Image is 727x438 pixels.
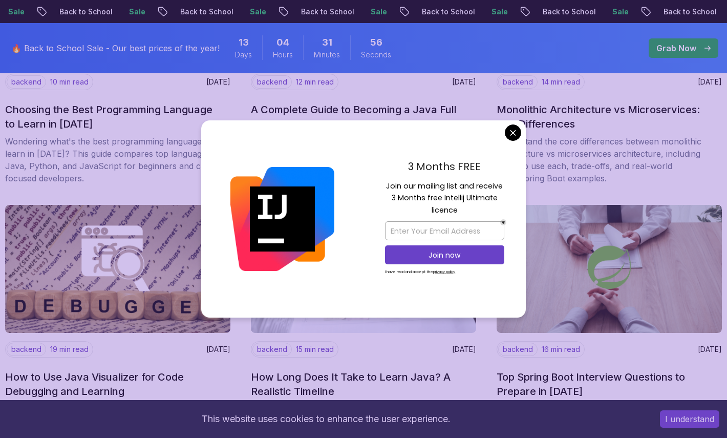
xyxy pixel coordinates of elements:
p: [DATE] [452,344,476,354]
p: backend [252,75,292,89]
p: [DATE] [206,344,230,354]
h2: Top Spring Boot Interview Questions to Prepare in [DATE] [497,370,716,399]
p: Sale [600,7,633,17]
p: Back to School [530,7,600,17]
img: image [497,205,722,333]
p: Wondering what's the best programming language to learn in [DATE]? This guide compares top langua... [5,135,230,184]
span: Seconds [361,50,391,60]
p: Back to School [289,7,358,17]
div: This website uses cookies to enhance the user experience. [8,408,645,430]
p: Sale [117,7,149,17]
p: backend [7,75,46,89]
span: Days [235,50,252,60]
span: Hours [273,50,293,60]
h2: How to Use Java Visualizer for Code Debugging and Learning [5,370,224,399]
span: 31 Minutes [322,35,332,50]
p: [DATE] [206,77,230,87]
span: 13 Days [239,35,249,50]
p: Back to School [168,7,238,17]
button: Accept cookies [660,410,719,428]
span: 56 Seconds [370,35,382,50]
p: 🔥 Back to School Sale - Our best prices of the year! [11,42,220,54]
p: 10 min read [50,77,89,87]
h2: Monolithic Architecture vs Microservices: Key Differences [497,102,716,131]
p: Grab Now [656,42,696,54]
p: 19 min read [50,344,89,354]
h2: Choosing the Best Programming Language to Learn in [DATE] [5,102,224,131]
p: Sale [479,7,512,17]
p: Back to School [410,7,479,17]
p: Understand the core differences between monolithic architecture vs microservices architecture, in... [497,135,722,184]
p: backend [498,343,538,356]
h2: A Complete Guide to Becoming a Java Full Stack Developer [251,102,470,131]
img: image [5,205,230,333]
p: backend [7,343,46,356]
p: backend [498,75,538,89]
p: backend [252,343,292,356]
p: Sale [238,7,270,17]
p: [DATE] [698,77,722,87]
span: Minutes [314,50,340,60]
p: Back to School [651,7,721,17]
p: 14 min read [542,77,580,87]
p: Back to School [47,7,117,17]
span: 4 Hours [276,35,289,50]
p: 15 min read [296,344,334,354]
p: [DATE] [452,77,476,87]
p: [DATE] [698,344,722,354]
p: 12 min read [296,77,334,87]
p: Sale [358,7,391,17]
h2: How Long Does It Take to Learn Java? A Realistic Timeline [251,370,470,399]
p: 16 min read [542,344,580,354]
